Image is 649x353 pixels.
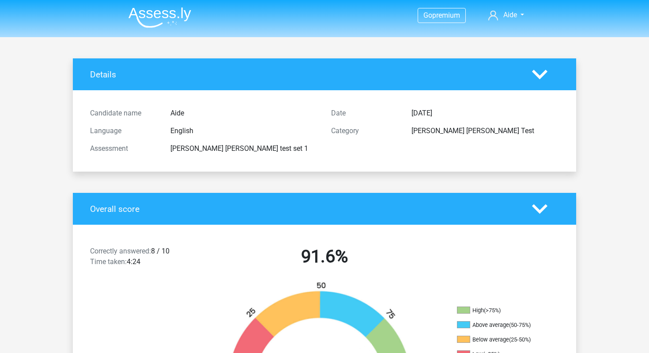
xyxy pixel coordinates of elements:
[418,9,465,21] a: Gopremium
[503,11,517,19] span: Aide
[485,10,528,20] a: Aide
[164,108,324,119] div: Aide
[405,108,566,119] div: [DATE]
[164,143,324,154] div: [PERSON_NAME] [PERSON_NAME] test set 1
[90,69,519,80] h4: Details
[509,336,531,343] div: (25-50%)
[90,247,151,255] span: Correctly answered:
[457,321,545,329] li: Above average
[484,307,501,314] div: (>75%)
[128,7,191,28] img: Assessly
[211,246,438,267] h2: 91.6%
[83,108,164,119] div: Candidate name
[509,322,531,328] div: (50-75%)
[164,126,324,136] div: English
[405,126,566,136] div: [PERSON_NAME] [PERSON_NAME] Test
[457,307,545,315] li: High
[432,11,460,19] span: premium
[83,126,164,136] div: Language
[90,204,519,214] h4: Overall score
[457,336,545,344] li: Below average
[324,126,405,136] div: Category
[90,257,127,266] span: Time taken:
[423,11,432,19] span: Go
[83,143,164,154] div: Assessment
[83,246,204,271] div: 8 / 10 4:24
[324,108,405,119] div: Date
